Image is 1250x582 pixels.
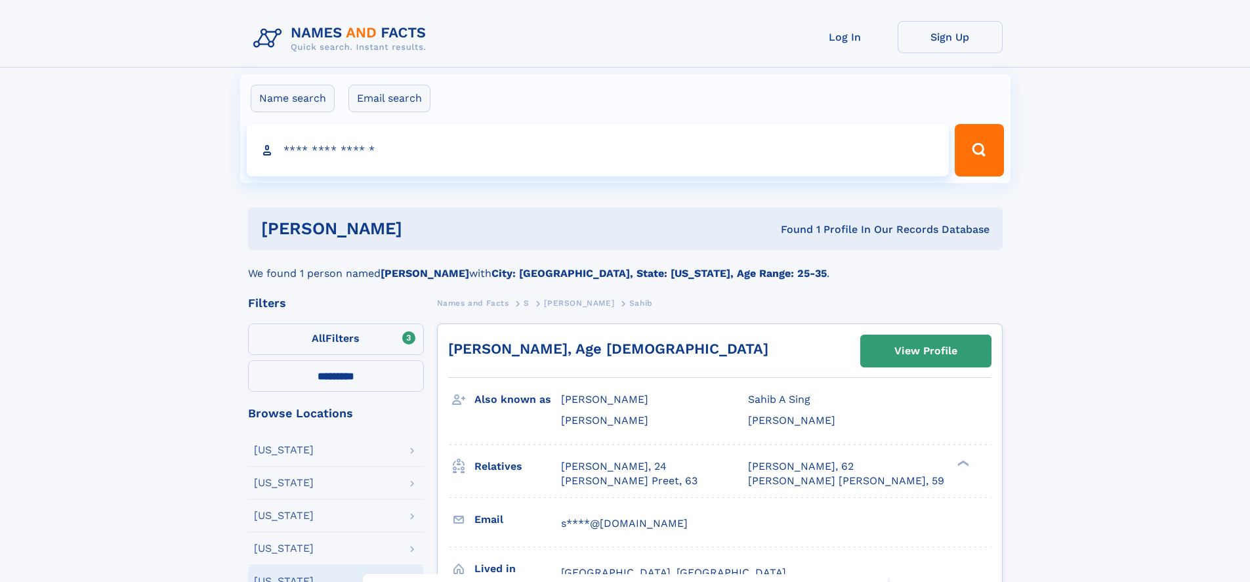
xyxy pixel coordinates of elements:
[248,323,424,355] label: Filters
[474,455,561,478] h3: Relatives
[591,222,990,237] div: Found 1 Profile In Our Records Database
[561,566,786,579] span: [GEOGRAPHIC_DATA], [GEOGRAPHIC_DATA]
[748,393,810,405] span: Sahib A Sing
[561,474,698,488] a: [PERSON_NAME] Preet, 63
[312,332,325,344] span: All
[247,124,949,177] input: search input
[474,558,561,580] h3: Lived in
[248,297,424,309] div: Filters
[248,250,1003,281] div: We found 1 person named with .
[748,414,835,426] span: [PERSON_NAME]
[348,85,430,112] label: Email search
[474,509,561,531] h3: Email
[254,478,314,488] div: [US_STATE]
[524,299,530,308] span: S
[561,459,667,474] a: [PERSON_NAME], 24
[894,336,957,366] div: View Profile
[748,474,944,488] a: [PERSON_NAME] [PERSON_NAME], 59
[254,510,314,521] div: [US_STATE]
[261,220,592,237] h1: [PERSON_NAME]
[248,21,437,56] img: Logo Names and Facts
[251,85,335,112] label: Name search
[381,267,469,280] b: [PERSON_NAME]
[474,388,561,411] h3: Also known as
[448,341,768,357] a: [PERSON_NAME], Age [DEMOGRAPHIC_DATA]
[561,414,648,426] span: [PERSON_NAME]
[898,21,1003,53] a: Sign Up
[544,295,614,311] a: [PERSON_NAME]
[544,299,614,308] span: [PERSON_NAME]
[254,543,314,554] div: [US_STATE]
[793,21,898,53] a: Log In
[248,407,424,419] div: Browse Locations
[437,295,509,311] a: Names and Facts
[524,295,530,311] a: S
[491,267,827,280] b: City: [GEOGRAPHIC_DATA], State: [US_STATE], Age Range: 25-35
[748,459,854,474] a: [PERSON_NAME], 62
[629,299,653,308] span: Sahib
[254,445,314,455] div: [US_STATE]
[954,459,970,467] div: ❯
[861,335,991,367] a: View Profile
[561,393,648,405] span: [PERSON_NAME]
[955,124,1003,177] button: Search Button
